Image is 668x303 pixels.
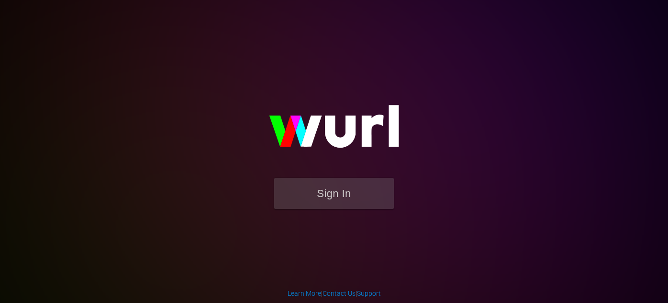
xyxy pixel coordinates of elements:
[274,178,394,209] button: Sign In
[357,290,381,297] a: Support
[288,290,321,297] a: Learn More
[323,290,356,297] a: Contact Us
[238,84,430,177] img: wurl-logo-on-black-223613ac3d8ba8fe6dc639794a292ebdb59501304c7dfd60c99c58986ef67473.svg
[288,289,381,298] div: | |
